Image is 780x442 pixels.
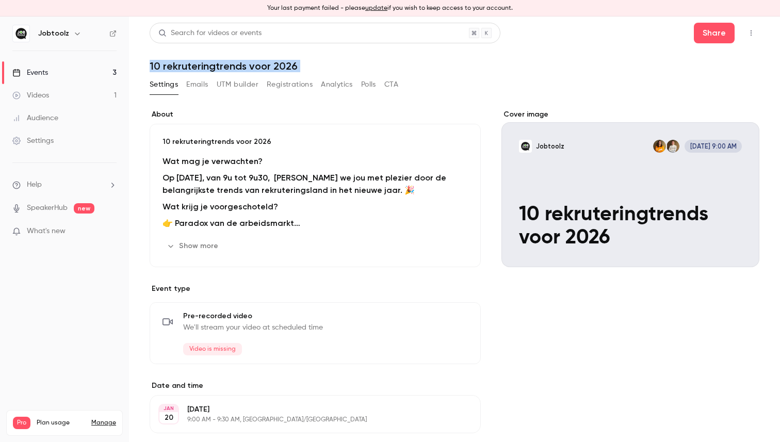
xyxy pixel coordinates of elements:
button: Emails [186,76,208,93]
button: CTA [384,76,398,93]
button: Registrations [267,76,313,93]
span: Plan usage [37,419,85,427]
span: Video is missing [183,343,242,355]
div: Search for videos or events [158,28,262,39]
button: Analytics [321,76,353,93]
a: SpeakerHub [27,203,68,214]
section: Cover image [501,109,759,267]
div: Events [12,68,48,78]
span: We'll stream your video at scheduled time [183,322,323,333]
p: Your last payment failed - please if you wish to keep access to your account. [267,4,513,13]
button: Polls [361,76,376,93]
p: Event type [150,284,481,294]
div: Videos [12,90,49,101]
label: Cover image [501,109,759,120]
h4: Wat mag je verwachten? [163,155,468,168]
label: Date and time [150,381,481,391]
button: Settings [150,76,178,93]
h4: Op [DATE], van 9u tot 9u30, [PERSON_NAME] we jou met plezier door de belangrijkste trends van rek... [163,172,468,197]
h1: 10 rekruteringtrends voor 2026 [150,60,759,72]
div: JAN [159,405,178,412]
p: 9:00 AM - 9:30 AM, [GEOGRAPHIC_DATA]/[GEOGRAPHIC_DATA] [187,416,426,424]
span: new [74,203,94,214]
li: help-dropdown-opener [12,179,117,190]
button: update [365,4,387,13]
img: Jobtoolz [13,25,29,42]
h4: Wat krijg je voorgeschoteld? [163,201,468,213]
p: 10 rekruteringtrends voor 2026 [163,137,468,147]
span: Help [27,179,42,190]
a: Manage [91,419,116,427]
h6: Jobtoolz [38,28,69,39]
label: About [150,109,481,120]
h4: 👉 Paradox van de arbeidsmarkt [163,217,468,230]
button: UTM builder [217,76,258,93]
span: Pre-recorded video [183,311,323,321]
div: Audience [12,113,58,123]
span: Pro [13,417,30,429]
span: What's new [27,226,66,237]
button: Share [694,23,735,43]
button: Show more [163,238,224,254]
p: 20 [165,413,173,423]
p: [DATE] [187,404,426,415]
div: Settings [12,136,54,146]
